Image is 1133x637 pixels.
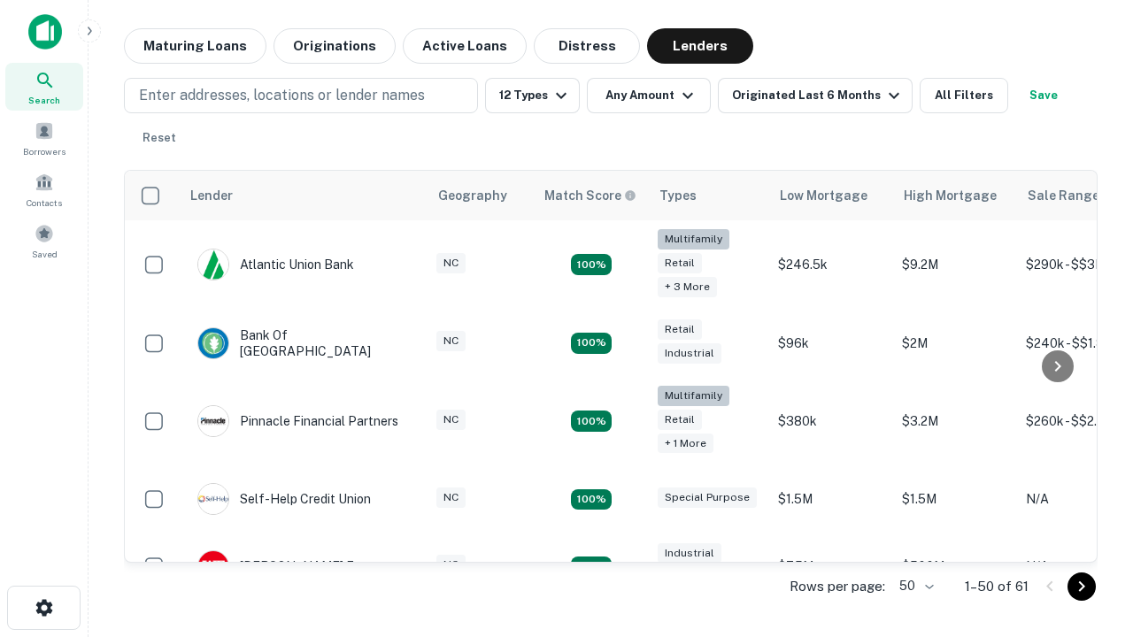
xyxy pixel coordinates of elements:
[197,483,371,515] div: Self-help Credit Union
[658,543,721,564] div: Industrial
[436,410,466,430] div: NC
[1067,572,1096,601] button: Go to next page
[544,186,636,205] div: Capitalize uses an advanced AI algorithm to match your search with the best lender. The match sco...
[436,555,466,575] div: NC
[892,573,936,599] div: 50
[718,78,913,113] button: Originated Last 6 Months
[1044,439,1133,524] iframe: Chat Widget
[893,533,1017,600] td: $500M
[571,556,612,578] div: Matching Properties: 14, hasApolloMatch: undefined
[428,171,534,220] th: Geography
[197,550,381,582] div: [PERSON_NAME] Fargo
[197,249,354,280] div: Atlantic Union Bank
[658,229,729,249] div: Multifamily
[197,405,398,437] div: Pinnacle Financial Partners
[658,253,702,273] div: Retail
[769,310,893,377] td: $96k
[893,377,1017,466] td: $3.2M
[893,310,1017,377] td: $2M
[436,331,466,351] div: NC
[571,333,612,354] div: Matching Properties: 15, hasApolloMatch: undefined
[769,220,893,310] td: $246.5k
[544,186,633,205] h6: Match Score
[124,28,266,64] button: Maturing Loans
[438,185,507,206] div: Geography
[658,277,717,297] div: + 3 more
[769,465,893,533] td: $1.5M
[893,465,1017,533] td: $1.5M
[5,217,83,265] a: Saved
[571,489,612,510] div: Matching Properties: 11, hasApolloMatch: undefined
[893,220,1017,310] td: $9.2M
[587,78,711,113] button: Any Amount
[436,253,466,273] div: NC
[920,78,1008,113] button: All Filters
[571,411,612,432] div: Matching Properties: 18, hasApolloMatch: undefined
[658,487,757,508] div: Special Purpose
[904,185,997,206] div: High Mortgage
[769,377,893,466] td: $380k
[534,28,640,64] button: Distress
[534,171,649,220] th: Capitalize uses an advanced AI algorithm to match your search with the best lender. The match sco...
[5,114,83,162] a: Borrowers
[658,386,729,406] div: Multifamily
[197,327,410,359] div: Bank Of [GEOGRAPHIC_DATA]
[769,171,893,220] th: Low Mortgage
[198,484,228,514] img: picture
[649,171,769,220] th: Types
[769,533,893,600] td: $7.5M
[436,487,466,508] div: NC
[5,63,83,111] a: Search
[190,185,233,206] div: Lender
[131,120,188,156] button: Reset
[965,576,1029,597] p: 1–50 of 61
[1015,78,1072,113] button: Save your search to get updates of matches that match your search criteria.
[647,28,753,64] button: Lenders
[571,254,612,275] div: Matching Properties: 10, hasApolloMatch: undefined
[658,410,702,430] div: Retail
[659,185,697,206] div: Types
[198,328,228,358] img: picture
[893,171,1017,220] th: High Mortgage
[403,28,527,64] button: Active Loans
[23,144,66,158] span: Borrowers
[658,319,702,340] div: Retail
[28,14,62,50] img: capitalize-icon.png
[198,249,228,280] img: picture
[180,171,428,220] th: Lender
[790,576,885,597] p: Rows per page:
[658,343,721,364] div: Industrial
[28,93,60,107] span: Search
[139,85,425,106] p: Enter addresses, locations or lender names
[1028,185,1099,206] div: Sale Range
[5,165,83,213] a: Contacts
[485,78,580,113] button: 12 Types
[732,85,905,106] div: Originated Last 6 Months
[780,185,867,206] div: Low Mortgage
[198,551,228,581] img: picture
[124,78,478,113] button: Enter addresses, locations or lender names
[658,434,713,454] div: + 1 more
[32,247,58,261] span: Saved
[27,196,62,210] span: Contacts
[198,406,228,436] img: picture
[274,28,396,64] button: Originations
